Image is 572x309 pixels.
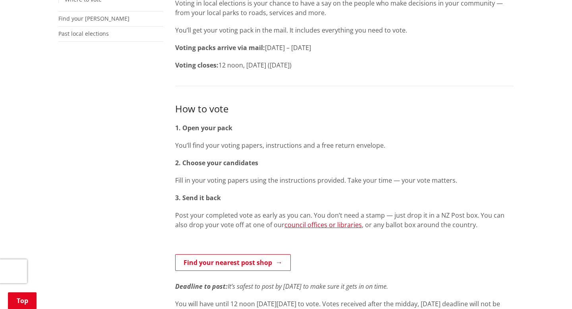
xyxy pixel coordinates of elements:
[218,61,292,70] span: 12 noon, [DATE] ([DATE])
[175,211,514,230] p: Post your completed vote as early as you can. You don’t need a stamp — just drop it in a NZ Post ...
[175,176,514,185] p: Fill in your voting papers using the instructions provided. Take your time — your vote matters.
[535,276,564,304] iframe: Messenger Launcher
[175,43,514,52] p: [DATE] – [DATE]
[175,61,218,70] strong: Voting closes:
[175,102,514,115] h3: How to vote
[175,282,228,291] em: Deadline to post:
[58,15,129,22] a: Find your [PERSON_NAME]
[175,254,291,271] a: Find your nearest post shop
[175,141,385,150] span: You’ll find your voting papers, instructions and a free return envelope.
[175,124,232,132] strong: 1. Open your pack
[8,292,37,309] a: Top
[228,282,388,291] em: It’s safest to post by [DATE] to make sure it gets in on time.
[175,158,258,167] strong: 2. Choose your candidates
[175,25,514,35] p: You’ll get your voting pack in the mail. It includes everything you need to vote.
[58,30,109,37] a: Past local elections
[175,43,265,52] strong: Voting packs arrive via mail:
[284,220,362,229] a: council offices or libraries
[175,193,221,202] strong: 3. Send it back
